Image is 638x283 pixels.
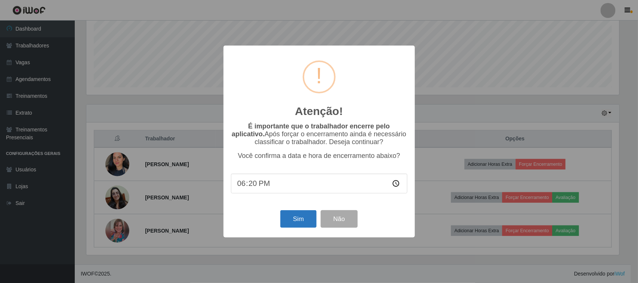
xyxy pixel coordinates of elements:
h2: Atenção! [295,105,343,118]
button: Sim [280,210,317,228]
p: Após forçar o encerramento ainda é necessário classificar o trabalhador. Deseja continuar? [231,122,407,146]
b: É importante que o trabalhador encerre pelo aplicativo. [232,122,390,138]
p: Você confirma a data e hora de encerramento abaixo? [231,152,407,160]
button: Não [321,210,358,228]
